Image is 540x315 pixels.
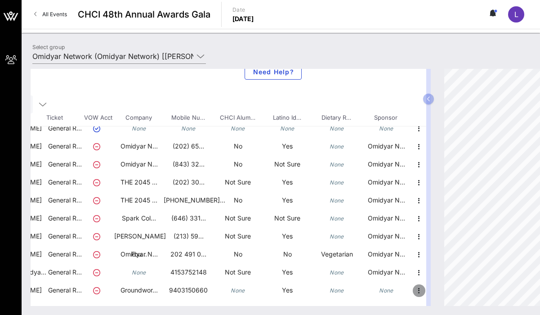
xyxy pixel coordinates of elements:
p: Omidyar N… [361,155,411,173]
p: Spark Col… [114,209,164,227]
p: Omidyar N… [361,137,411,155]
span: Company [114,113,163,122]
p: Omidyar N… [361,245,411,263]
i: None [280,125,295,132]
p: General R… [47,227,83,245]
p: No [213,137,263,155]
p: Omidyar N… [361,227,411,245]
span: Latino Id… [262,113,312,122]
p: General R… [47,281,83,299]
p: Groundwor… [114,281,164,299]
p: ⁨(843) 32… [164,155,213,173]
span: L [514,10,518,19]
i: None [231,125,245,132]
a: All Events [29,7,72,22]
i: None [330,161,344,168]
p: General R… [47,155,83,173]
label: Select group [32,44,65,50]
p: Omidyar N… [114,155,164,173]
p: No [263,245,312,263]
p: 202 491 0… [164,245,213,263]
p: Not Sure [213,263,263,281]
p: General R… [47,263,83,281]
i: None [231,287,245,294]
span: CHCI Alum… [213,113,262,122]
p: [DATE] [232,14,254,23]
button: Need Help? [245,63,302,80]
p: General R… [47,137,83,155]
p: General R… [47,119,83,137]
p: Omidyar N… [361,191,411,209]
i: None [330,197,344,204]
p: Yes [263,173,312,191]
span: Mobile Nu… [163,113,213,122]
i: None [330,143,344,150]
p: Yes [263,227,312,245]
span: VOW Acct [82,113,114,122]
p: (646) 331… [164,209,213,227]
p: Omidyar N… [361,263,411,281]
p: Not Sure [263,209,312,227]
span: All Events [42,11,67,18]
p: Omidyar N… [361,209,411,227]
p: General R… [47,209,83,227]
p: General R… [47,245,83,263]
i: None [379,287,393,294]
p: Yes [263,263,312,281]
p: No [213,191,263,209]
p: 4153752148 [164,263,213,281]
p: Not Sure [213,227,263,245]
p: General R… [47,173,83,191]
p: Yes [263,281,312,299]
p: No [213,245,263,263]
p: Omidyar N… [114,245,164,263]
i: None [181,125,196,132]
p: ⁨(213) 59… [164,227,213,245]
i: None [330,215,344,222]
p: ⁨(202) 65… [164,137,213,155]
i: None [330,179,344,186]
p: Yes [263,137,312,155]
i: None [330,269,344,276]
p: [PHONE_NUMBER]… [164,191,213,209]
i: None [330,125,344,132]
div: L [508,6,524,22]
span: CHCI 48th Annual Awards Gala [78,8,210,21]
p: No [213,155,263,173]
i: None [132,269,146,276]
p: 9403150660 [164,281,213,299]
span: Need Help? [252,68,294,76]
p: Not Sure [213,173,263,191]
p: ⁨(202) 30… [164,173,213,191]
i: None [132,125,146,132]
p: Omidyar N… [114,137,164,155]
p: THE 2045 … [114,191,164,209]
p: Not Sure [213,209,263,227]
span: Ticket [46,113,82,122]
span: Sponsor [361,113,411,122]
p: Not Sure [263,155,312,173]
i: None [330,287,344,294]
p: Date [232,5,254,14]
p: [PERSON_NAME] Fou… [114,227,164,263]
p: General R… [47,191,83,209]
p: THE 2045 … [114,173,164,191]
i: None [330,233,344,240]
p: Vegetarian [312,245,361,263]
i: None [379,125,393,132]
p: Yes [263,191,312,209]
p: Omidyar N… [361,173,411,191]
span: Dietary R… [312,113,361,122]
